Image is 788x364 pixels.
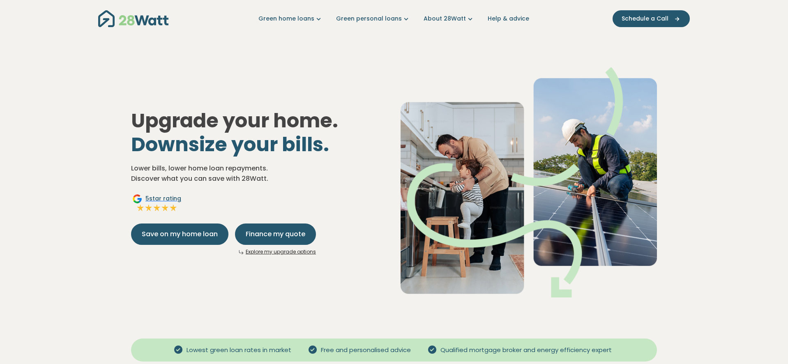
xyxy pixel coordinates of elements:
a: Green home loans [258,14,323,23]
span: 5 star rating [145,194,181,203]
span: Free and personalised advice [318,346,414,355]
a: Green personal loans [336,14,410,23]
img: Full star [169,204,177,212]
h1: Upgrade your home. [131,109,387,156]
span: Save on my home loan [142,229,218,239]
a: About 28Watt [424,14,475,23]
a: Help & advice [488,14,529,23]
span: Downsize your bills. [131,131,329,158]
button: Save on my home loan [131,223,228,245]
span: Lowest green loan rates in market [183,346,295,355]
img: Google [132,194,142,204]
button: Finance my quote [235,223,316,245]
img: Full star [161,204,169,212]
img: Full star [145,204,153,212]
p: Lower bills, lower home loan repayments. Discover what you can save with 28Watt. [131,163,387,184]
a: Google5star ratingFull starFull starFull starFull starFull star [131,194,182,214]
img: Full star [136,204,145,212]
img: Dad helping toddler [401,67,657,297]
nav: Main navigation [98,8,690,29]
span: Qualified mortgage broker and energy efficiency expert [437,346,615,355]
a: Explore my upgrade options [246,248,316,255]
button: Schedule a Call [613,10,690,27]
span: Finance my quote [246,229,305,239]
img: 28Watt [98,10,168,27]
img: Full star [153,204,161,212]
span: Schedule a Call [622,14,668,23]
